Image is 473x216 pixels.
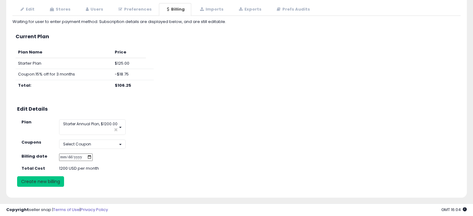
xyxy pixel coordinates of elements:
[59,140,126,149] button: Select Coupon
[17,176,64,187] button: Create new billing
[112,58,146,69] td: $125.00
[81,207,108,213] a: Privacy Policy
[112,47,146,58] th: Price
[6,207,29,213] strong: Copyright
[110,3,158,16] a: Preferences
[16,69,112,80] td: Coupon: 15% off for 3 months
[12,19,461,25] div: Waiting for user to enter payment method. Subscription details are displayed below, and are still...
[231,3,268,16] a: Exports
[59,119,126,135] button: Starter Annual Plan, $1200.00 ×
[54,166,166,172] div: 1200 USD per month
[21,119,31,125] strong: Plan
[16,47,112,58] th: Plan Name
[53,207,80,213] a: Terms of Use
[441,207,467,213] span: 2025-10-6 16:04 GMT
[16,58,112,69] td: Starter Plan
[21,165,45,171] strong: Total Cost
[114,126,118,133] span: ×
[6,207,108,213] div: seller snap | |
[159,3,191,16] a: Billing
[16,34,457,39] h3: Current Plan
[112,69,146,80] td: -$18.75
[21,153,47,159] strong: Billing date
[12,3,41,16] a: Edit
[269,3,317,16] a: Prefs Audits
[42,3,77,16] a: Stores
[18,82,31,88] b: Total:
[78,3,110,16] a: Users
[21,139,41,145] strong: Coupons
[115,82,131,88] b: $106.25
[63,141,91,147] span: Select Coupon
[63,121,118,126] span: Starter Annual Plan, $1200.00
[17,106,456,112] h3: Edit Details
[192,3,230,16] a: Imports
